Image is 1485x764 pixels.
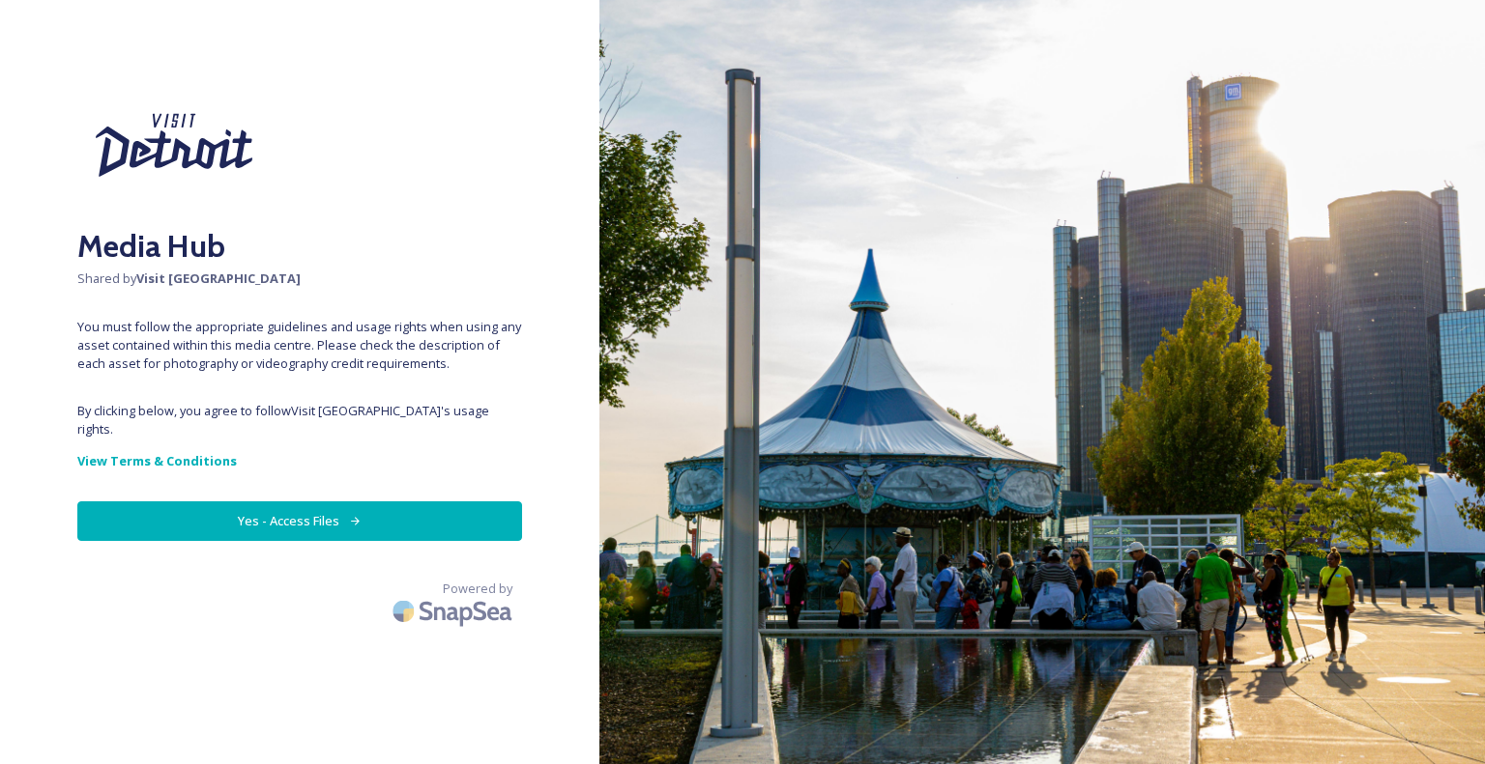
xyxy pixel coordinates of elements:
[77,501,522,541] button: Yes - Access Files
[77,269,522,288] span: Shared by
[77,452,237,469] strong: View Terms & Conditions
[77,77,271,213] img: Visit%20Detroit%20New%202024.svg
[77,449,522,472] a: View Terms & Conditions
[77,223,522,269] h2: Media Hub
[77,402,522,439] span: By clicking below, you agree to follow Visit [GEOGRAPHIC_DATA] 's usage rights.
[77,318,522,374] span: You must follow the appropriate guidelines and usage rights when using any asset contained within...
[443,580,512,598] span: Powered by
[387,588,522,634] img: SnapSea Logo
[136,269,301,287] strong: Visit [GEOGRAPHIC_DATA]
